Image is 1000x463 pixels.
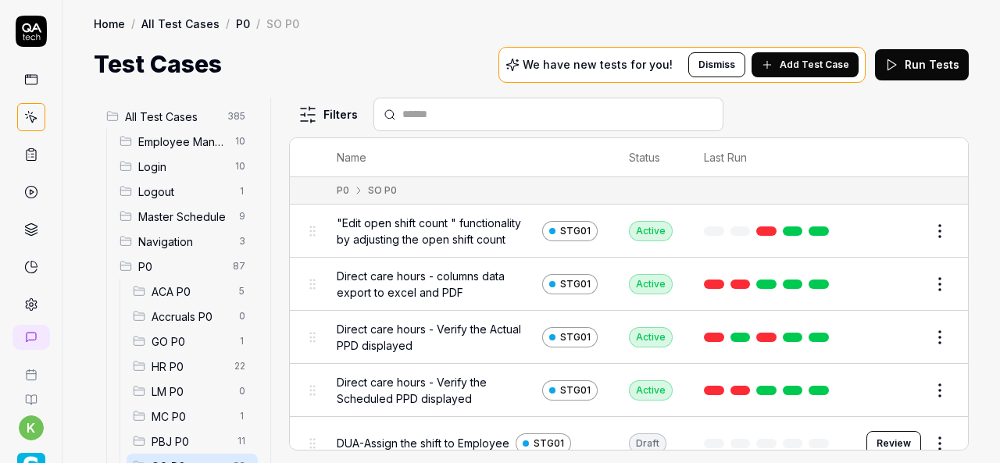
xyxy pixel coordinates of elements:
div: Active [629,327,673,347]
span: STG01 [560,330,591,344]
button: Run Tests [875,49,969,80]
p: We have new tests for you! [523,59,673,70]
div: Active [629,274,673,294]
span: "Edit open shift count " functionality by adjusting the open shift count [337,215,536,248]
div: Drag to reorderPBJ P011 [127,429,258,454]
span: 1 [233,407,252,426]
span: MC P0 [152,408,230,425]
a: Home [94,16,125,31]
div: Active [629,221,673,241]
tr: Direct care hours - Verify the Scheduled PPD displayedSTG01Active [290,364,968,417]
span: STG01 [534,436,564,451]
span: All Test Cases [125,109,218,125]
div: Drag to reorderLM P00 [127,379,258,404]
button: Filters [289,99,367,130]
span: 3 [233,232,252,251]
span: HR P0 [152,358,225,375]
div: Drag to reorderEmployee Management10 [113,129,258,154]
span: DUA-Assign the shift to Employee [337,435,509,451]
div: Drag to reorderHR P022 [127,354,258,379]
span: STG01 [560,224,591,238]
a: STG01 [542,380,598,401]
div: Active [629,380,673,401]
span: Employee Management [138,134,226,150]
th: Status [613,138,688,177]
span: 1 [233,332,252,351]
button: k [19,415,44,440]
span: ACA P0 [152,283,230,300]
div: Drag to reorderLogout1 [113,179,258,204]
div: Drag to reorderACA P05 [127,279,258,304]
span: Accruals P0 [152,308,230,325]
span: STG01 [560,383,591,397]
span: Login [138,158,226,175]
span: 385 [221,107,252,126]
a: Documentation [6,381,55,406]
span: Navigation [138,233,230,250]
tr: Direct care hours - columns data export to excel and PDFSTG01Active [290,258,968,311]
span: Direct care hours - columns data export to excel and PDF [337,268,536,301]
tr: "Edit open shift count " functionality by adjusting the open shift countSTG01Active [290,205,968,258]
div: Drag to reorderP087 [113,254,258,279]
div: SO P0 [266,16,299,31]
a: STG01 [542,221,598,241]
div: Drag to reorderAccruals P00 [127,304,258,329]
span: 9 [233,207,252,226]
a: Book a call with us [6,356,55,381]
button: Review [866,431,921,456]
span: Direct care hours - Verify the Actual PPD displayed [337,321,536,354]
div: Drag to reorderLogin10 [113,154,258,179]
th: Name [321,138,613,177]
span: 10 [229,132,252,151]
span: 10 [229,157,252,176]
div: / [256,16,260,31]
span: 0 [233,307,252,326]
span: 0 [233,382,252,401]
button: Dismiss [688,52,745,77]
span: 22 [228,357,252,376]
span: 1 [233,182,252,201]
span: LM P0 [152,383,230,400]
a: STG01 [516,433,571,454]
span: PBJ P0 [152,433,228,450]
div: / [226,16,230,31]
span: P0 [138,258,223,275]
a: New conversation [12,325,50,350]
div: P0 [337,183,349,198]
th: Last Run [688,138,851,177]
span: GO P0 [152,333,230,350]
div: / [131,16,135,31]
div: Drag to reorderMaster Schedule9 [113,204,258,229]
span: Master Schedule [138,208,230,225]
div: Draft [629,433,666,454]
div: Drag to reorderNavigation3 [113,229,258,254]
a: All Test Cases [141,16,220,31]
a: STG01 [542,274,598,294]
span: Direct care hours - Verify the Scheduled PPD displayed [337,374,536,407]
div: Drag to reorderGO P01 [127,329,258,354]
span: 11 [231,432,252,451]
tr: Direct care hours - Verify the Actual PPD displayedSTG01Active [290,311,968,364]
div: Drag to reorderMC P01 [127,404,258,429]
div: SO P0 [368,183,397,198]
span: Logout [138,183,230,200]
h1: Test Cases [94,47,222,82]
button: Add Test Case [752,52,859,77]
a: P0 [236,16,250,31]
span: STG01 [560,277,591,291]
span: 5 [233,282,252,301]
a: STG01 [542,327,598,347]
span: Add Test Case [780,58,849,72]
span: 87 [227,257,252,276]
